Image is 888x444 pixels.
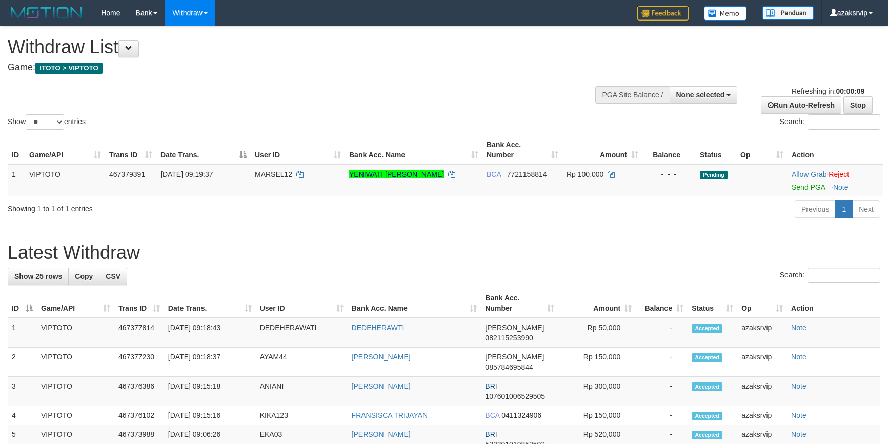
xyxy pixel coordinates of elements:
[692,324,722,333] span: Accepted
[692,431,722,439] span: Accepted
[37,289,114,318] th: Game/API: activate to sort column ascending
[8,165,25,196] td: 1
[485,363,533,371] span: Copy 085784695844 to clipboard
[704,6,747,21] img: Button%20Memo.svg
[485,411,499,419] span: BCA
[8,135,25,165] th: ID
[835,200,853,218] a: 1
[558,406,636,425] td: Rp 150,000
[256,289,348,318] th: User ID: activate to sort column ascending
[37,406,114,425] td: VIPTOTO
[485,353,544,361] span: [PERSON_NAME]
[352,382,411,390] a: [PERSON_NAME]
[487,170,501,178] span: BCA
[792,170,829,178] span: ·
[676,91,725,99] span: None selected
[256,318,348,348] td: DEDEHERAWATI
[636,289,688,318] th: Balance: activate to sort column ascending
[105,135,156,165] th: Trans ID: activate to sort column ascending
[761,96,841,114] a: Run Auto-Refresh
[791,353,806,361] a: Note
[636,318,688,348] td: -
[352,411,428,419] a: FRANSISCA TRIJAYAN
[791,324,806,332] a: Note
[558,318,636,348] td: Rp 50,000
[737,348,787,377] td: azaksrvip
[637,6,689,21] img: Feedback.jpg
[485,324,544,332] span: [PERSON_NAME]
[485,430,497,438] span: BRI
[843,96,873,114] a: Stop
[485,334,533,342] span: Copy 082115253990 to clipboard
[696,135,736,165] th: Status
[642,135,696,165] th: Balance
[25,135,105,165] th: Game/API: activate to sort column ascending
[14,272,62,280] span: Show 25 rows
[8,406,37,425] td: 4
[780,114,880,130] label: Search:
[35,63,103,74] span: ITOTO > VIPTOTO
[37,318,114,348] td: VIPTOTO
[352,430,411,438] a: [PERSON_NAME]
[109,170,145,178] span: 467379391
[482,135,562,165] th: Bank Acc. Number: activate to sort column ascending
[8,63,582,73] h4: Game:
[114,289,164,318] th: Trans ID: activate to sort column ascending
[647,169,692,179] div: - - -
[348,289,481,318] th: Bank Acc. Name: activate to sort column ascending
[636,348,688,377] td: -
[37,348,114,377] td: VIPTOTO
[780,268,880,283] label: Search:
[737,289,787,318] th: Op: activate to sort column ascending
[558,289,636,318] th: Amount: activate to sort column ascending
[787,289,880,318] th: Action
[164,318,256,348] td: [DATE] 09:18:43
[762,6,814,20] img: panduan.png
[792,183,825,191] a: Send PGA
[349,170,444,178] a: YENIWATI [PERSON_NAME]
[8,289,37,318] th: ID: activate to sort column descending
[808,114,880,130] input: Search:
[562,135,642,165] th: Amount: activate to sort column ascending
[788,135,883,165] th: Action
[8,377,37,406] td: 3
[114,406,164,425] td: 467376102
[792,87,864,95] span: Refreshing in:
[352,353,411,361] a: [PERSON_NAME]
[99,268,127,285] a: CSV
[251,135,345,165] th: User ID: activate to sort column ascending
[114,318,164,348] td: 467377814
[8,199,362,214] div: Showing 1 to 1 of 1 entries
[636,406,688,425] td: -
[256,377,348,406] td: ANIANI
[37,377,114,406] td: VIPTOTO
[636,377,688,406] td: -
[737,318,787,348] td: azaksrvip
[507,170,547,178] span: Copy 7721158814 to clipboard
[164,348,256,377] td: [DATE] 09:18:37
[255,170,292,178] span: MARSEL12
[852,200,880,218] a: Next
[692,353,722,362] span: Accepted
[808,268,880,283] input: Search:
[737,406,787,425] td: azaksrvip
[352,324,405,332] a: DEDEHERAWTI
[829,170,849,178] a: Reject
[558,377,636,406] td: Rp 300,000
[345,135,482,165] th: Bank Acc. Name: activate to sort column ascending
[8,37,582,57] h1: Withdraw List
[791,411,806,419] a: Note
[736,135,788,165] th: Op: activate to sort column ascending
[164,406,256,425] td: [DATE] 09:15:16
[692,412,722,420] span: Accepted
[26,114,64,130] select: Showentries
[68,268,99,285] a: Copy
[833,183,849,191] a: Note
[788,165,883,196] td: ·
[485,392,545,400] span: Copy 107601006529505 to clipboard
[164,289,256,318] th: Date Trans.: activate to sort column ascending
[8,318,37,348] td: 1
[256,348,348,377] td: AYAM44
[160,170,213,178] span: [DATE] 09:19:37
[8,268,69,285] a: Show 25 rows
